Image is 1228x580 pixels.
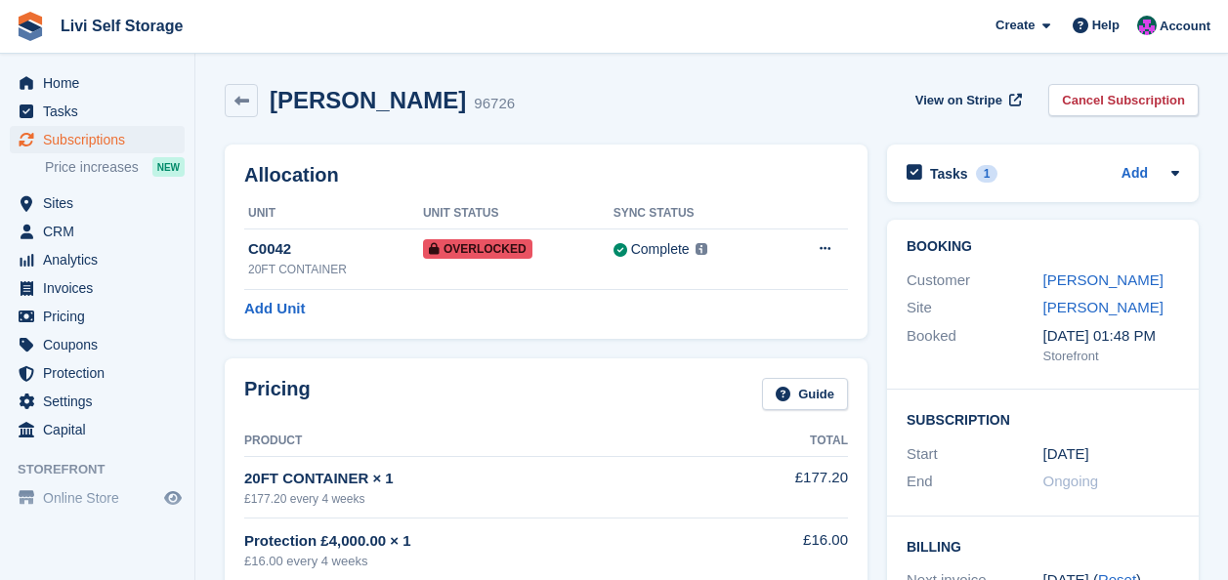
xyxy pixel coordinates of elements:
[244,378,311,410] h2: Pricing
[976,165,998,183] div: 1
[244,490,755,508] div: £177.20 every 4 weeks
[244,426,755,457] th: Product
[43,484,160,512] span: Online Store
[1122,163,1148,186] a: Add
[907,239,1179,255] h2: Booking
[244,164,848,186] h2: Allocation
[474,93,515,115] div: 96726
[43,303,160,330] span: Pricing
[43,126,160,153] span: Subscriptions
[43,218,160,245] span: CRM
[161,486,185,510] a: Preview store
[43,416,160,443] span: Capital
[10,246,185,273] a: menu
[244,198,423,229] th: Unit
[907,297,1043,319] div: Site
[755,426,848,457] th: Total
[1043,443,1089,466] time: 2025-07-21 23:00:00 UTC
[696,243,707,255] img: icon-info-grey-7440780725fd019a000dd9b08b2336e03edf1995a4989e88bcd33f0948082b44.svg
[762,378,848,410] a: Guide
[270,87,466,113] h2: [PERSON_NAME]
[10,126,185,153] a: menu
[1160,17,1210,36] span: Account
[907,269,1043,292] div: Customer
[10,274,185,302] a: menu
[248,238,423,261] div: C0042
[1043,325,1180,348] div: [DATE] 01:48 PM
[423,198,614,229] th: Unit Status
[43,388,160,415] span: Settings
[423,239,532,259] span: Overlocked
[244,298,305,320] a: Add Unit
[16,12,45,41] img: stora-icon-8386f47178a22dfd0bd8f6a31ec36ba5ce8667c1dd55bd0f319d3a0aa187defe.svg
[43,189,160,217] span: Sites
[10,218,185,245] a: menu
[43,98,160,125] span: Tasks
[631,239,690,260] div: Complete
[1043,347,1180,366] div: Storefront
[10,484,185,512] a: menu
[10,303,185,330] a: menu
[10,189,185,217] a: menu
[248,261,423,278] div: 20FT CONTAINER
[43,274,160,302] span: Invoices
[1137,16,1157,35] img: Graham Cameron
[10,416,185,443] a: menu
[1043,473,1099,489] span: Ongoing
[244,468,755,490] div: 20FT CONTAINER × 1
[1043,299,1164,315] a: [PERSON_NAME]
[244,530,755,553] div: Protection £4,000.00 × 1
[10,69,185,97] a: menu
[907,536,1179,556] h2: Billing
[53,10,191,42] a: Livi Self Storage
[43,359,160,387] span: Protection
[907,409,1179,429] h2: Subscription
[45,156,185,178] a: Price increases NEW
[43,69,160,97] span: Home
[907,471,1043,493] div: End
[18,460,194,479] span: Storefront
[1048,84,1199,116] a: Cancel Subscription
[1043,271,1164,288] a: [PERSON_NAME]
[930,165,968,183] h2: Tasks
[908,84,1026,116] a: View on Stripe
[907,443,1043,466] div: Start
[152,157,185,177] div: NEW
[43,331,160,358] span: Coupons
[915,91,1002,110] span: View on Stripe
[10,359,185,387] a: menu
[10,388,185,415] a: menu
[995,16,1035,35] span: Create
[10,98,185,125] a: menu
[614,198,777,229] th: Sync Status
[45,158,139,177] span: Price increases
[43,246,160,273] span: Analytics
[755,456,848,518] td: £177.20
[10,331,185,358] a: menu
[244,552,755,571] div: £16.00 every 4 weeks
[1092,16,1120,35] span: Help
[907,325,1043,366] div: Booked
